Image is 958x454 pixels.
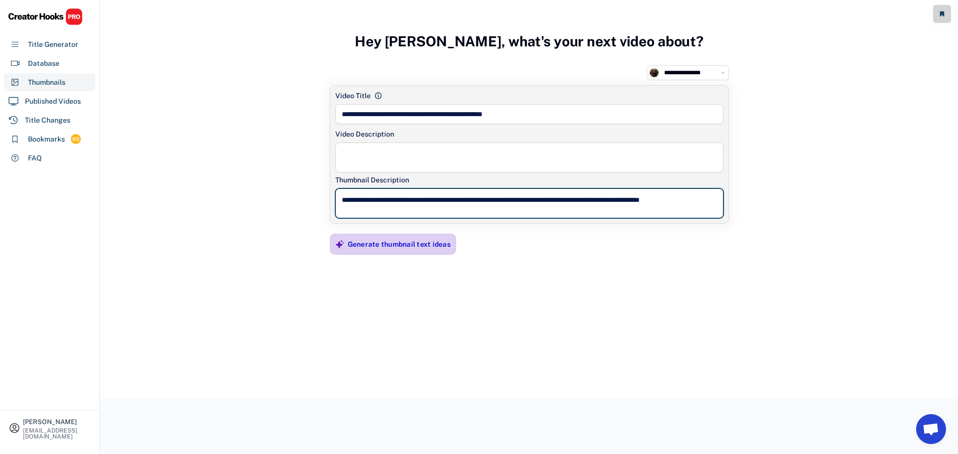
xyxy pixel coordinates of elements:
img: channels4_profile.jpg [650,68,659,77]
div: Database [28,58,59,69]
div: Published Videos [25,96,81,107]
div: Thumbnails [28,77,65,88]
div: [PERSON_NAME] [23,419,91,425]
div: 83 [71,135,81,144]
h3: Hey [PERSON_NAME], what's your next video about? [355,22,704,60]
div: Video Description [335,129,723,140]
div: Bookmarks [28,134,65,145]
div: FAQ [28,153,42,163]
div: Thumbnail Description [335,175,723,185]
div: Video Title [335,91,371,101]
div: Title Changes [25,115,70,126]
div: Generate thumbnail text ideas [348,240,451,249]
div: [EMAIL_ADDRESS][DOMAIN_NAME] [23,428,91,440]
a: Open chat [916,414,946,444]
div: Title Generator [28,39,78,50]
img: CHPRO%20Logo.svg [8,8,83,25]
